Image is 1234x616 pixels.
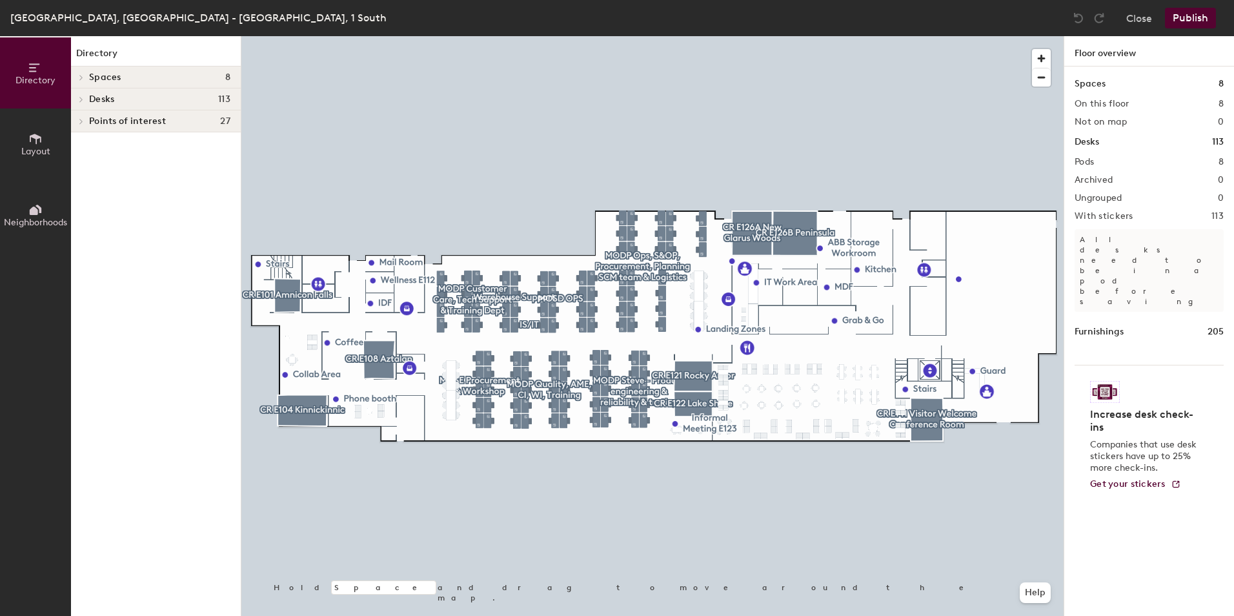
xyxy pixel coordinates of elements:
img: Sticker logo [1090,381,1120,403]
button: Close [1126,8,1152,28]
button: Help [1020,582,1051,603]
h1: Spaces [1075,77,1106,91]
span: Desks [89,94,114,105]
h2: 113 [1211,211,1224,221]
p: Companies that use desk stickers have up to 25% more check-ins. [1090,439,1200,474]
p: All desks need to be in a pod before saving [1075,229,1224,312]
h2: On this floor [1075,99,1129,109]
h2: With stickers [1075,211,1133,221]
img: Undo [1072,12,1085,25]
h2: 0 [1218,117,1224,127]
h1: 205 [1208,325,1224,339]
span: 27 [220,116,230,127]
h1: Floor overview [1064,36,1234,67]
h2: Pods [1075,157,1094,167]
span: Points of interest [89,116,166,127]
h1: 8 [1219,77,1224,91]
img: Redo [1093,12,1106,25]
h1: 113 [1212,135,1224,149]
h1: Desks [1075,135,1099,149]
span: Directory [15,75,56,86]
h1: Directory [71,46,241,67]
h2: 8 [1219,99,1224,109]
button: Publish [1165,8,1216,28]
div: [GEOGRAPHIC_DATA], [GEOGRAPHIC_DATA] - [GEOGRAPHIC_DATA], 1 South [10,10,387,26]
h2: Ungrouped [1075,193,1122,203]
span: 113 [218,94,230,105]
h1: Furnishings [1075,325,1124,339]
h2: 8 [1219,157,1224,167]
span: Neighborhoods [4,217,67,228]
h2: Archived [1075,175,1113,185]
h2: 0 [1218,193,1224,203]
span: Spaces [89,72,121,83]
span: 8 [225,72,230,83]
span: Layout [21,146,50,157]
a: Get your stickers [1090,479,1181,490]
h2: Not on map [1075,117,1127,127]
span: Get your stickers [1090,478,1166,489]
h2: 0 [1218,175,1224,185]
h4: Increase desk check-ins [1090,408,1200,434]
